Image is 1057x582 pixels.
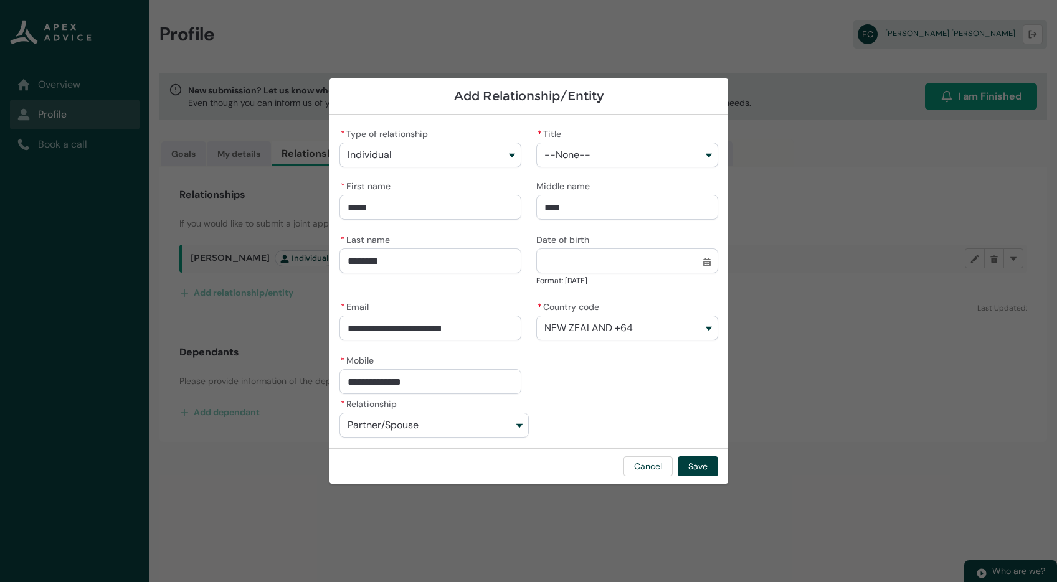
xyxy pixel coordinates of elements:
label: Relationship [339,395,402,410]
label: Last name [339,231,395,246]
div: Format: [DATE] [536,275,718,287]
abbr: required [538,128,542,139]
abbr: required [341,355,345,366]
label: Type of relationship [339,125,433,140]
label: First name [339,177,396,192]
h1: Add Relationship/Entity [339,88,718,104]
span: Partner/Spouse [348,420,419,431]
label: Mobile [339,352,379,367]
button: Title [536,143,718,167]
abbr: required [341,398,345,410]
label: Email [339,298,374,313]
button: Type of relationship [339,143,521,167]
label: Date of birth [536,231,594,246]
abbr: required [341,181,345,192]
label: Title [536,125,566,140]
span: NEW ZEALAND +64 [544,322,633,334]
button: Relationship [339,413,529,438]
span: Individual [348,149,392,161]
abbr: required [341,234,345,245]
label: Country code [536,298,604,313]
button: Cancel [623,456,673,476]
button: Save [678,456,718,476]
abbr: required [341,128,345,139]
label: Middle name [536,177,595,192]
button: Country code [536,316,718,340]
abbr: required [538,301,542,312]
abbr: required [341,301,345,312]
span: --None-- [544,149,590,161]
